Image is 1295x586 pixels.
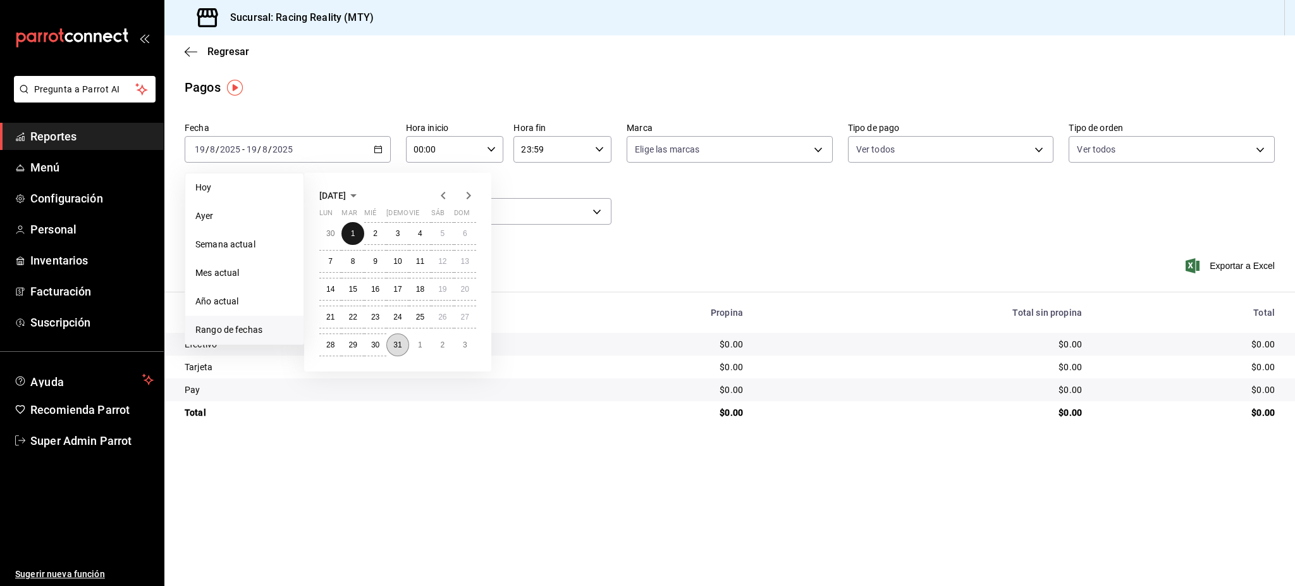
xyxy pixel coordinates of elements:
div: Total [185,406,544,419]
button: 14 de julio de 2025 [319,278,341,301]
div: $0.00 [1102,361,1275,373]
abbr: 8 de julio de 2025 [351,257,355,266]
button: 26 de julio de 2025 [431,306,453,328]
input: -- [209,144,216,154]
input: -- [246,144,257,154]
label: Tipo de orden [1069,123,1275,132]
label: Marca [627,123,833,132]
button: 24 de julio de 2025 [386,306,408,328]
abbr: 17 de julio de 2025 [393,285,402,294]
span: Recomienda Parrot [30,401,154,418]
button: 27 de julio de 2025 [454,306,476,328]
div: $0.00 [1102,338,1275,351]
span: [DATE] [319,190,346,201]
button: 29 de julio de 2025 [341,334,364,356]
span: Reportes [30,128,154,145]
span: Personal [30,221,154,238]
abbr: 5 de julio de 2025 [440,229,445,238]
abbr: 1 de agosto de 2025 [418,340,422,349]
button: open_drawer_menu [139,33,149,43]
button: [DATE] [319,188,361,203]
abbr: 20 de julio de 2025 [461,285,469,294]
abbr: viernes [409,209,419,222]
button: Regresar [185,46,249,58]
span: Menú [30,159,154,176]
button: 19 de julio de 2025 [431,278,453,301]
button: 31 de julio de 2025 [386,334,408,356]
span: Suscripción [30,314,154,331]
abbr: 23 de julio de 2025 [371,313,379,321]
span: Exportar a Excel [1188,258,1275,273]
div: $0.00 [763,338,1082,351]
abbr: 29 de julio de 2025 [348,340,357,349]
span: Hoy [195,181,293,194]
input: -- [194,144,206,154]
span: Pregunta a Parrot AI [34,83,136,96]
label: Fecha [185,123,391,132]
div: Tarjeta [185,361,544,373]
span: Ayuda [30,372,137,387]
abbr: miércoles [364,209,376,222]
span: Facturación [30,283,154,300]
abbr: 31 de julio de 2025 [393,340,402,349]
button: 15 de julio de 2025 [341,278,364,301]
abbr: 21 de julio de 2025 [326,313,334,321]
div: $0.00 [565,361,744,373]
button: 8 de julio de 2025 [341,250,364,273]
abbr: 11 de julio de 2025 [416,257,424,266]
div: $0.00 [1102,383,1275,396]
span: Semana actual [195,238,293,251]
abbr: 9 de julio de 2025 [373,257,377,266]
abbr: 30 de julio de 2025 [371,340,379,349]
abbr: 27 de julio de 2025 [461,313,469,321]
button: 6 de julio de 2025 [454,222,476,245]
div: Total [1102,308,1275,318]
div: $0.00 [763,361,1082,373]
span: Rango de fechas [195,323,293,337]
label: Tipo de pago [848,123,1054,132]
span: Regresar [207,46,249,58]
abbr: 4 de julio de 2025 [418,229,422,238]
abbr: 16 de julio de 2025 [371,285,379,294]
button: 12 de julio de 2025 [431,250,453,273]
abbr: martes [341,209,357,222]
button: 2 de agosto de 2025 [431,334,453,356]
abbr: 10 de julio de 2025 [393,257,402,266]
abbr: 12 de julio de 2025 [438,257,446,266]
span: / [268,144,272,154]
abbr: 14 de julio de 2025 [326,285,334,294]
button: 18 de julio de 2025 [409,278,431,301]
span: / [216,144,219,154]
span: / [206,144,209,154]
abbr: 6 de julio de 2025 [463,229,467,238]
abbr: 2 de agosto de 2025 [440,340,445,349]
button: 28 de julio de 2025 [319,334,341,356]
input: ---- [272,144,293,154]
span: Sugerir nueva función [15,568,154,581]
abbr: 2 de julio de 2025 [373,229,377,238]
button: 13 de julio de 2025 [454,250,476,273]
abbr: 7 de julio de 2025 [328,257,333,266]
div: Propina [565,308,744,318]
button: 1 de julio de 2025 [341,222,364,245]
button: 11 de julio de 2025 [409,250,431,273]
span: Año actual [195,295,293,308]
div: Pagos [185,78,221,97]
span: Mes actual [195,266,293,280]
button: 5 de julio de 2025 [431,222,453,245]
abbr: 22 de julio de 2025 [348,313,357,321]
abbr: lunes [319,209,333,222]
span: Ayer [195,209,293,223]
button: 1 de agosto de 2025 [409,334,431,356]
span: Configuración [30,190,154,207]
abbr: 25 de julio de 2025 [416,313,424,321]
span: Ver todos [856,143,895,156]
abbr: 30 de junio de 2025 [326,229,334,238]
span: Inventarios [30,252,154,269]
abbr: 13 de julio de 2025 [461,257,469,266]
img: Tooltip marker [227,80,243,96]
button: 4 de julio de 2025 [409,222,431,245]
button: 16 de julio de 2025 [364,278,386,301]
abbr: 3 de agosto de 2025 [463,340,467,349]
